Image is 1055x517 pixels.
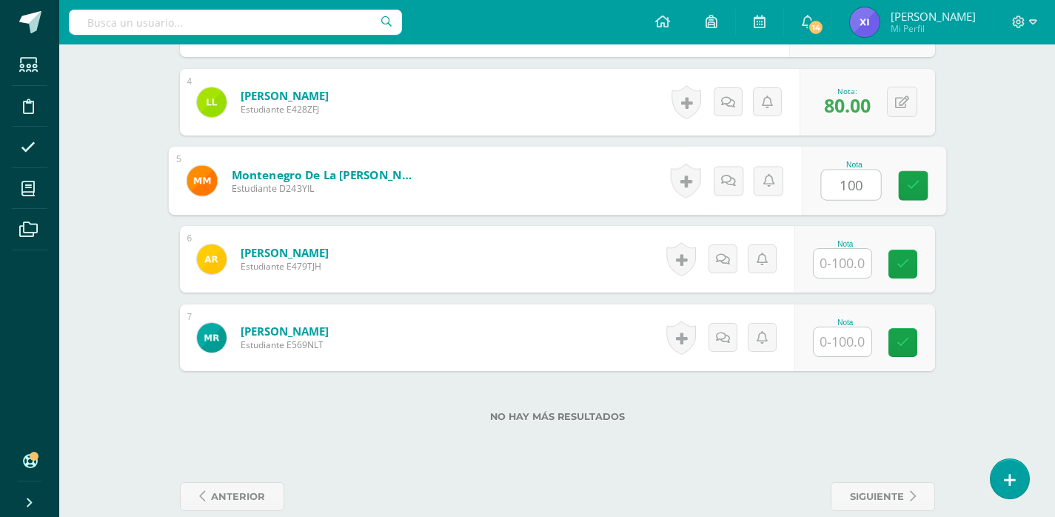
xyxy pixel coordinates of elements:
div: Nota [813,318,878,327]
a: [PERSON_NAME] [241,324,329,338]
img: 37c9fcc4a79d5c6184c3e12fdadcebfa.png [187,165,217,196]
div: Nota [813,240,878,248]
input: Busca un usuario... [69,10,402,35]
img: df24eeb9266446bc7507dcb392f91d0e.png [197,244,227,274]
span: Mi Perfil [891,22,976,35]
div: Nota [820,161,888,169]
span: anterior [211,483,265,510]
span: Estudiante E479TJH [241,260,329,273]
img: 1d78fe0e7abd40f829284b7c7ce97193.png [850,7,880,37]
img: a477195578857758c8be47b3ca59e667.png [197,87,227,117]
a: siguiente [831,482,935,511]
input: 0-100.0 [821,170,880,200]
span: siguiente [850,483,904,510]
input: 0-100.0 [814,327,871,356]
span: Estudiante D243YIL [231,182,414,196]
a: anterior [180,482,284,511]
a: [PERSON_NAME] [241,88,329,103]
input: 0-100.0 [814,249,871,278]
a: Montenegro de la [PERSON_NAME][GEOGRAPHIC_DATA] [231,167,414,182]
label: No hay más resultados [180,411,935,422]
span: Estudiante E569NLT [241,338,329,351]
img: 77a9ca21917bed39867d06e205a1e2ab.png [197,323,227,353]
a: [PERSON_NAME] [241,245,329,260]
span: Estudiante E428ZFJ [241,103,329,116]
span: 14 [808,19,824,36]
span: 80.00 [824,93,871,118]
span: [PERSON_NAME] [891,9,976,24]
div: Nota: [824,86,871,96]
